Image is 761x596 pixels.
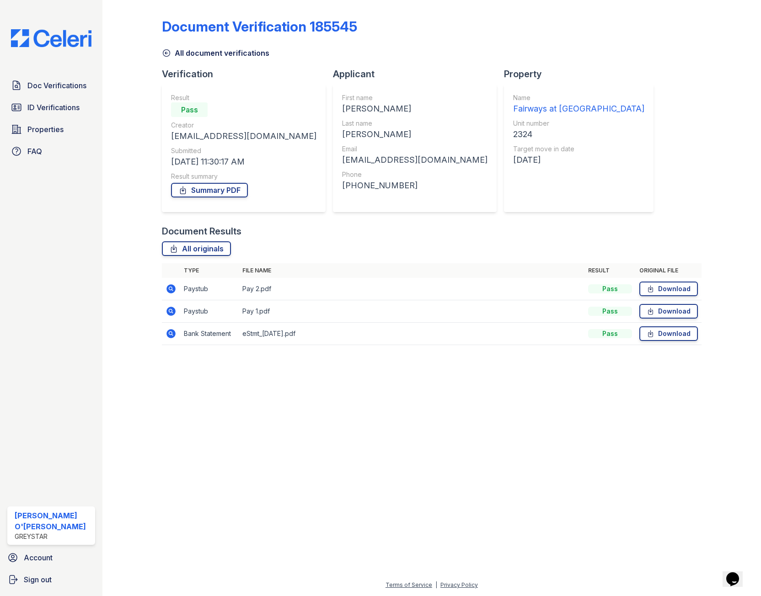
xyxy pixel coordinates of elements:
[723,559,752,587] iframe: chat widget
[171,121,316,130] div: Creator
[27,146,42,157] span: FAQ
[333,68,504,80] div: Applicant
[342,119,488,128] div: Last name
[162,241,231,256] a: All originals
[513,93,644,102] div: Name
[435,581,437,588] div: |
[171,172,316,181] div: Result summary
[4,29,99,47] img: CE_Logo_Blue-a8612792a0a2168367f1c8372b55b34899dd931a85d93a1a3d3e32e68fde9ad4.png
[639,282,698,296] a: Download
[27,80,86,91] span: Doc Verifications
[24,552,53,563] span: Account
[7,76,95,95] a: Doc Verifications
[639,326,698,341] a: Download
[7,142,95,160] a: FAQ
[342,128,488,141] div: [PERSON_NAME]
[504,68,661,80] div: Property
[513,128,644,141] div: 2324
[239,278,584,300] td: Pay 2.pdf
[171,183,248,197] a: Summary PDF
[513,119,644,128] div: Unit number
[180,278,239,300] td: Paystub
[4,548,99,567] a: Account
[27,102,80,113] span: ID Verifications
[4,570,99,589] a: Sign out
[171,93,316,102] div: Result
[342,102,488,115] div: [PERSON_NAME]
[386,581,432,588] a: Terms of Service
[342,144,488,154] div: Email
[239,323,584,345] td: eStmt_[DATE].pdf
[162,48,269,59] a: All document verifications
[588,329,632,338] div: Pass
[513,144,644,154] div: Target move in date
[7,120,95,138] a: Properties
[342,179,488,192] div: [PHONE_NUMBER]
[180,323,239,345] td: Bank Statement
[162,225,241,238] div: Document Results
[162,68,333,80] div: Verification
[15,510,91,532] div: [PERSON_NAME] O'[PERSON_NAME]
[588,284,632,293] div: Pass
[15,532,91,541] div: Greystar
[180,300,239,323] td: Paystub
[342,154,488,166] div: [EMAIL_ADDRESS][DOMAIN_NAME]
[7,98,95,117] a: ID Verifications
[239,300,584,323] td: Pay 1.pdf
[588,307,632,316] div: Pass
[171,130,316,143] div: [EMAIL_ADDRESS][DOMAIN_NAME]
[171,102,208,117] div: Pass
[27,124,64,135] span: Properties
[162,18,357,35] div: Document Verification 185545
[636,263,702,278] th: Original file
[342,93,488,102] div: First name
[24,574,52,585] span: Sign out
[513,93,644,115] a: Name Fairways at [GEOGRAPHIC_DATA]
[440,581,478,588] a: Privacy Policy
[239,263,584,278] th: File name
[171,146,316,155] div: Submitted
[171,155,316,168] div: [DATE] 11:30:17 AM
[180,263,239,278] th: Type
[639,304,698,319] a: Download
[513,102,644,115] div: Fairways at [GEOGRAPHIC_DATA]
[513,154,644,166] div: [DATE]
[342,170,488,179] div: Phone
[584,263,636,278] th: Result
